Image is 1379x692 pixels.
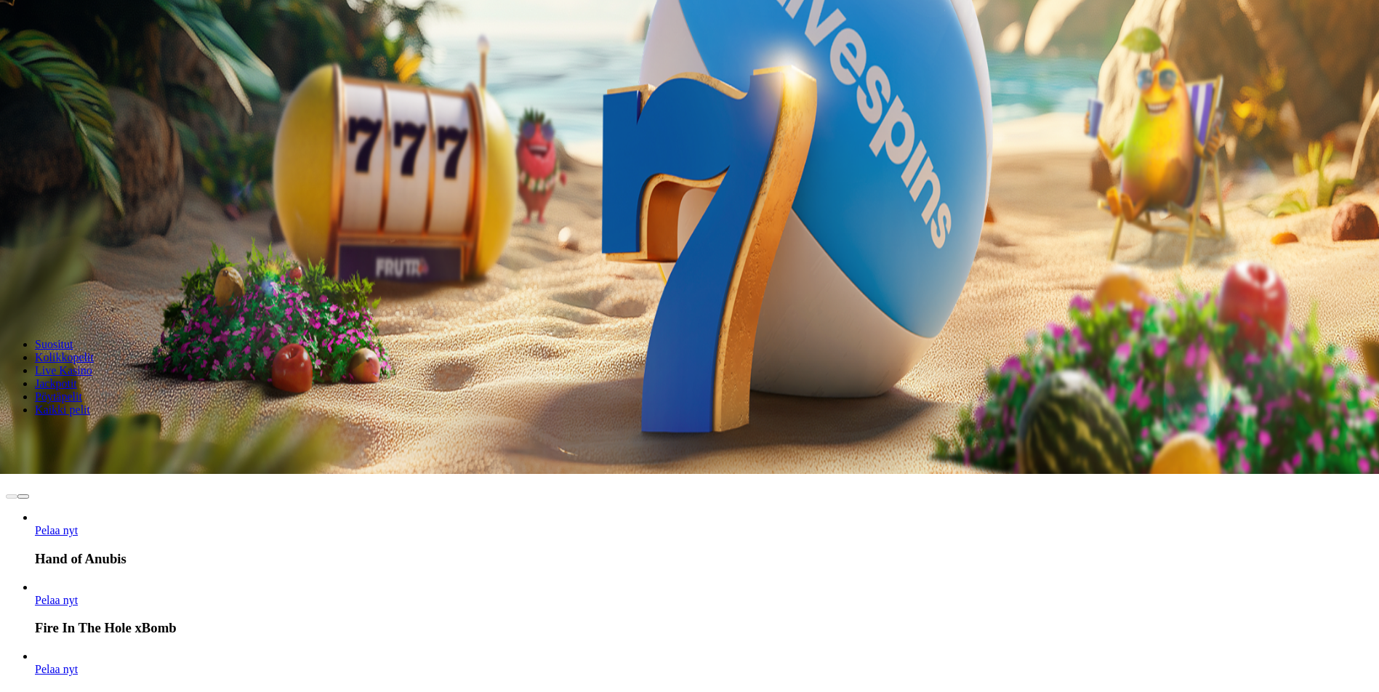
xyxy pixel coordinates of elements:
[35,390,82,403] a: Pöytäpelit
[35,551,1373,567] h3: Hand of Anubis
[6,494,17,499] button: prev slide
[35,663,78,675] a: Big Bass Bonanza
[17,494,29,499] button: next slide
[35,364,92,377] a: Live Kasino
[35,377,77,390] a: Jackpotit
[35,351,94,363] a: Kolikkopelit
[35,620,1373,636] h3: Fire In The Hole xBomb
[35,403,90,416] a: Kaikki pelit
[35,581,1373,637] article: Fire In The Hole xBomb
[6,313,1373,417] nav: Lobby
[35,511,1373,567] article: Hand of Anubis
[35,663,78,675] span: Pelaa nyt
[35,338,73,350] a: Suositut
[6,313,1373,443] header: Lobby
[35,594,78,606] a: Fire In The Hole xBomb
[35,524,78,536] span: Pelaa nyt
[35,594,78,606] span: Pelaa nyt
[35,524,78,536] a: Hand of Anubis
